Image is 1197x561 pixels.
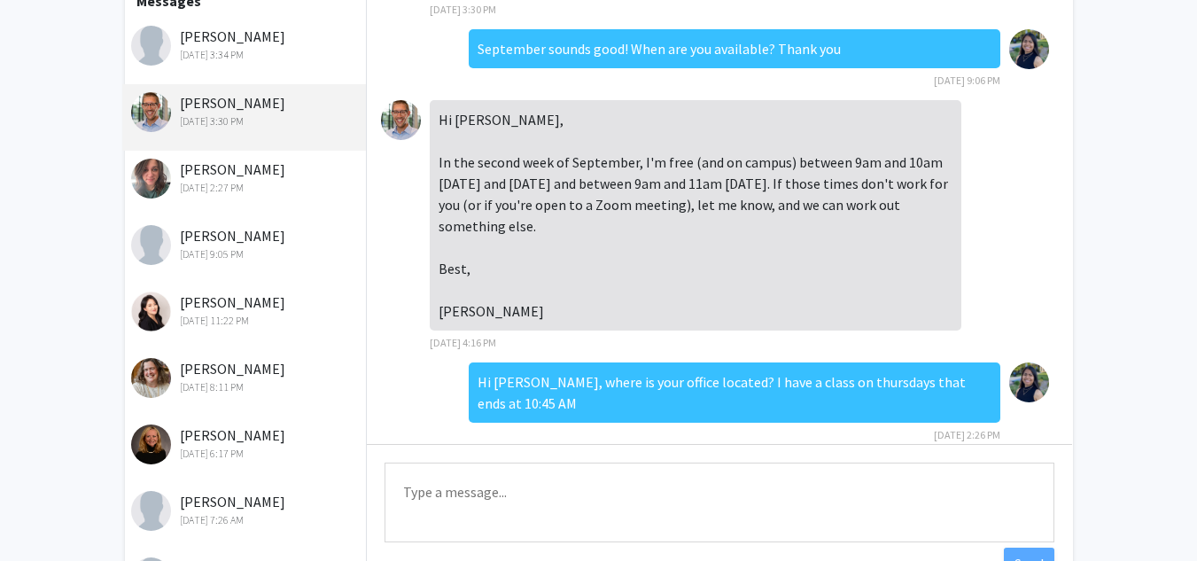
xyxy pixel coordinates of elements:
[131,246,362,262] div: [DATE] 9:05 PM
[13,481,75,548] iframe: Chat
[430,100,961,331] div: Hi [PERSON_NAME], In the second week of September, I'm free (and on campus) between 9am and 10am ...
[131,491,362,528] div: [PERSON_NAME]
[385,463,1054,542] textarea: Message
[131,180,362,196] div: [DATE] 2:27 PM
[1009,362,1049,402] img: Fabiola Cadenas
[131,159,362,196] div: [PERSON_NAME]
[131,26,362,63] div: [PERSON_NAME]
[131,92,171,132] img: Spencer Greenhalgh
[469,362,1000,423] div: Hi [PERSON_NAME], where is your office located? I have a class on thursdays that ends at 10:45 AM
[381,100,421,140] img: Spencer Greenhalgh
[131,47,362,63] div: [DATE] 3:34 PM
[430,3,496,16] span: [DATE] 3:30 PM
[131,292,362,329] div: [PERSON_NAME]
[131,358,171,398] img: Ruth Bryan
[131,358,362,395] div: [PERSON_NAME]
[1009,29,1049,69] img: Fabiola Cadenas
[469,29,1000,68] div: September sounds good! When are you available? Thank you
[934,428,1000,441] span: [DATE] 2:26 PM
[131,446,362,462] div: [DATE] 6:17 PM
[131,113,362,129] div: [DATE] 3:30 PM
[131,379,362,395] div: [DATE] 8:11 PM
[131,512,362,528] div: [DATE] 7:26 AM
[131,159,171,199] img: Adriane Grumbein
[131,92,362,129] div: [PERSON_NAME]
[131,491,171,531] img: Lauren Cagle
[131,425,171,464] img: Sarah Hawkins
[131,26,171,66] img: Omolola Adedokun
[934,74,1000,87] span: [DATE] 9:06 PM
[131,313,362,329] div: [DATE] 11:22 PM
[131,292,171,331] img: Yeon Jung Kang
[131,225,171,265] img: Yanira Paz
[131,225,362,262] div: [PERSON_NAME]
[430,336,496,349] span: [DATE] 4:16 PM
[131,425,362,462] div: [PERSON_NAME]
